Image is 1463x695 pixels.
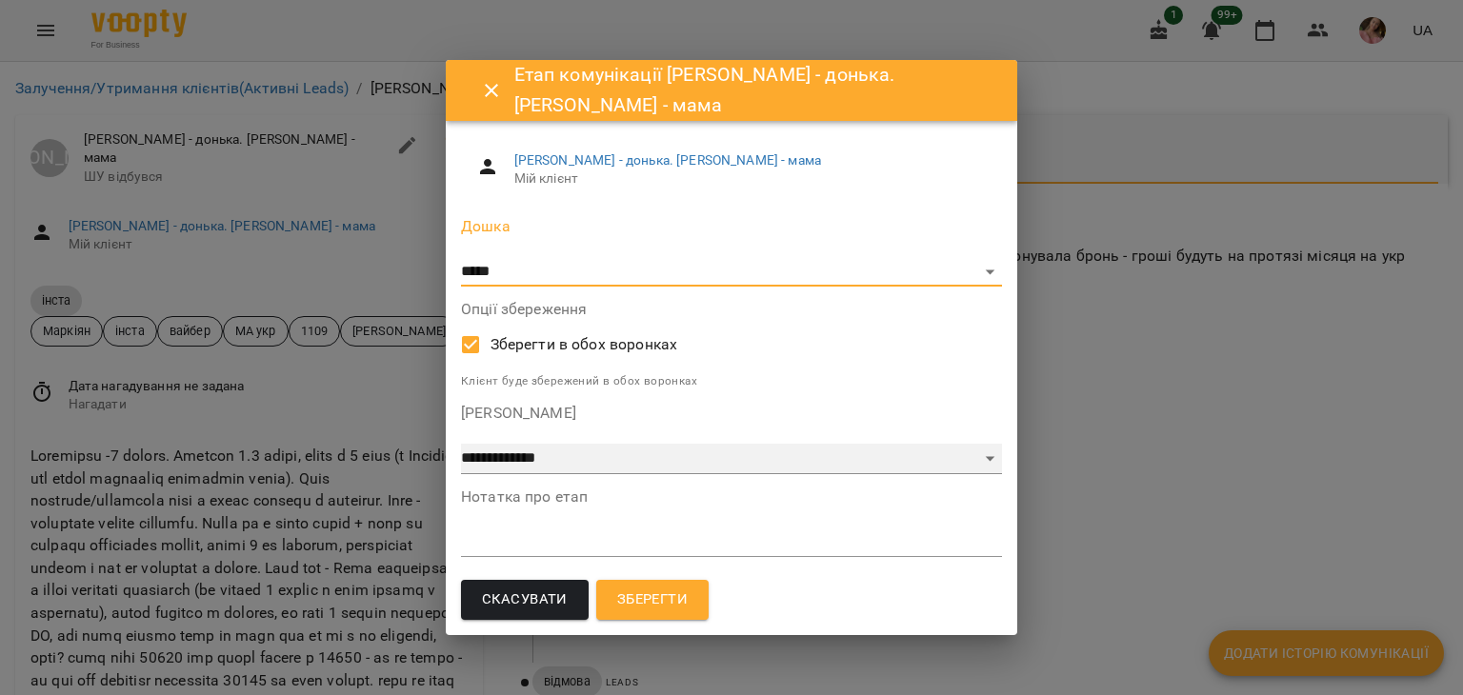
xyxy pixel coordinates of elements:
[617,587,688,612] span: Зберегти
[461,372,1002,391] p: Клієнт буде збережений в обох воронках
[514,152,821,168] a: [PERSON_NAME] - донька. [PERSON_NAME] - мама
[461,489,1002,505] label: Нотатка про етап
[461,406,1002,421] label: [PERSON_NAME]
[514,169,987,189] span: Мій клієнт
[596,580,709,620] button: Зберегти
[514,60,994,120] h6: Етап комунікації [PERSON_NAME] - донька. [PERSON_NAME] - мама
[469,68,514,113] button: Close
[461,580,589,620] button: Скасувати
[482,587,568,612] span: Скасувати
[491,333,678,356] span: Зберегти в обох воронках
[461,219,1002,234] label: Дошка
[461,302,1002,317] label: Опції збереження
